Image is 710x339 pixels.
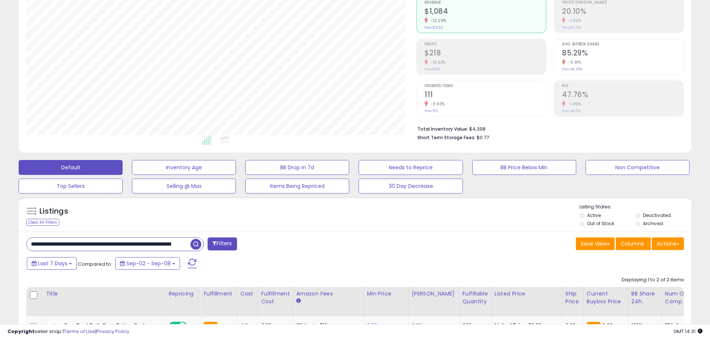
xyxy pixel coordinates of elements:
button: Last 7 Days [27,257,77,270]
small: -5.91% [565,60,581,65]
div: Fulfillment [203,290,234,298]
button: Inventory Age [132,160,236,175]
div: Listed Price [495,290,559,298]
a: Privacy Policy [97,328,129,335]
small: -13.63% [428,60,446,65]
h2: 47.76% [562,90,684,100]
div: Min Price [367,290,406,298]
small: Prev: 126 [425,109,438,113]
button: Non Competitive [586,160,690,175]
span: Revenue [425,1,546,5]
small: -11.90% [428,101,445,107]
h2: 85.29% [562,49,684,59]
span: $0.77 [477,134,489,141]
label: Active [587,212,601,218]
strong: Copyright [7,328,35,335]
li: $4,398 [417,124,678,133]
div: Fulfillable Quantity [463,290,488,306]
small: Amazon Fees. [296,298,301,304]
div: Amazon Fees [296,290,361,298]
small: Prev: 90.65% [562,67,583,71]
small: -1.52% [565,18,581,23]
small: -12.29% [428,18,446,23]
h2: $218 [425,49,546,59]
div: [PERSON_NAME] [412,290,456,298]
a: Terms of Use [64,328,95,335]
span: Last 7 Days [38,260,67,267]
div: Fulfillment Cost [261,290,290,306]
span: Ordered Items [425,84,546,88]
button: Selling @ Max [132,179,236,194]
b: Short Term Storage Fees: [417,134,476,141]
span: ROI [562,84,684,88]
div: Clear All Filters [26,219,59,226]
button: Needs to Reprice [359,160,463,175]
div: Title [46,290,162,298]
div: Num of Comp. [665,290,692,306]
small: Prev: 20.41% [562,25,581,30]
h5: Listings [40,206,68,217]
div: Displaying 1 to 2 of 2 items [622,276,684,284]
b: Total Inventory Value: [417,126,468,132]
label: Archived [643,220,663,227]
small: Prev: 48.71% [562,109,580,113]
p: Listing States: [580,204,691,211]
label: Deactivated [643,212,671,218]
span: Sep-02 - Sep-08 [126,260,171,267]
button: BB Drop in 7d [245,160,349,175]
button: Items Being Repriced [245,179,349,194]
button: Top Sellers [19,179,123,194]
button: Filters [208,237,237,250]
button: Sep-02 - Sep-08 [115,257,180,270]
small: -1.95% [565,101,581,107]
button: BB Price Below Min [472,160,576,175]
span: 2025-09-16 14:31 GMT [673,328,703,335]
button: Save View [576,237,615,250]
button: 30 Day Decrease [359,179,463,194]
h2: 111 [425,90,546,100]
h2: 20.10% [562,7,684,17]
label: Out of Stock [587,220,614,227]
div: Ship Price [565,290,580,306]
button: Default [19,160,123,175]
small: Prev: $1,236 [425,25,443,30]
div: seller snap | | [7,328,129,335]
span: Profit [PERSON_NAME] [562,1,684,5]
div: Repricing [168,290,197,298]
div: Cost [240,290,255,298]
span: Columns [621,240,644,247]
div: BB Share 24h. [631,290,659,306]
span: Compared to: [78,260,112,268]
small: Prev: $252 [425,67,441,71]
button: Actions [652,237,684,250]
span: Profit [425,42,546,47]
h2: $1,084 [425,7,546,17]
span: Avg. Buybox Share [562,42,684,47]
button: Columns [616,237,651,250]
div: Current Buybox Price [587,290,625,306]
